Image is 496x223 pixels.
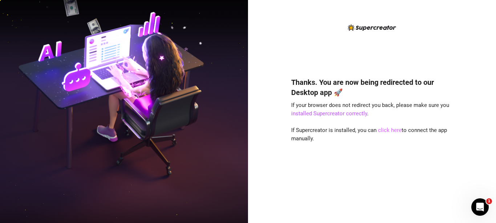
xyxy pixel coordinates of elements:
iframe: Intercom live chat [471,198,489,216]
span: 1 [486,198,492,204]
a: installed Supercreator correctly [291,110,367,117]
span: If your browser does not redirect you back, please make sure you . [291,102,449,117]
h4: Thanks. You are now being redirected to our Desktop app 🚀 [291,77,453,98]
span: If Supercreator is installed, you can to connect the app manually. [291,127,447,142]
img: logo-BBDzfeDw.svg [348,24,396,31]
a: click here [378,127,402,133]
